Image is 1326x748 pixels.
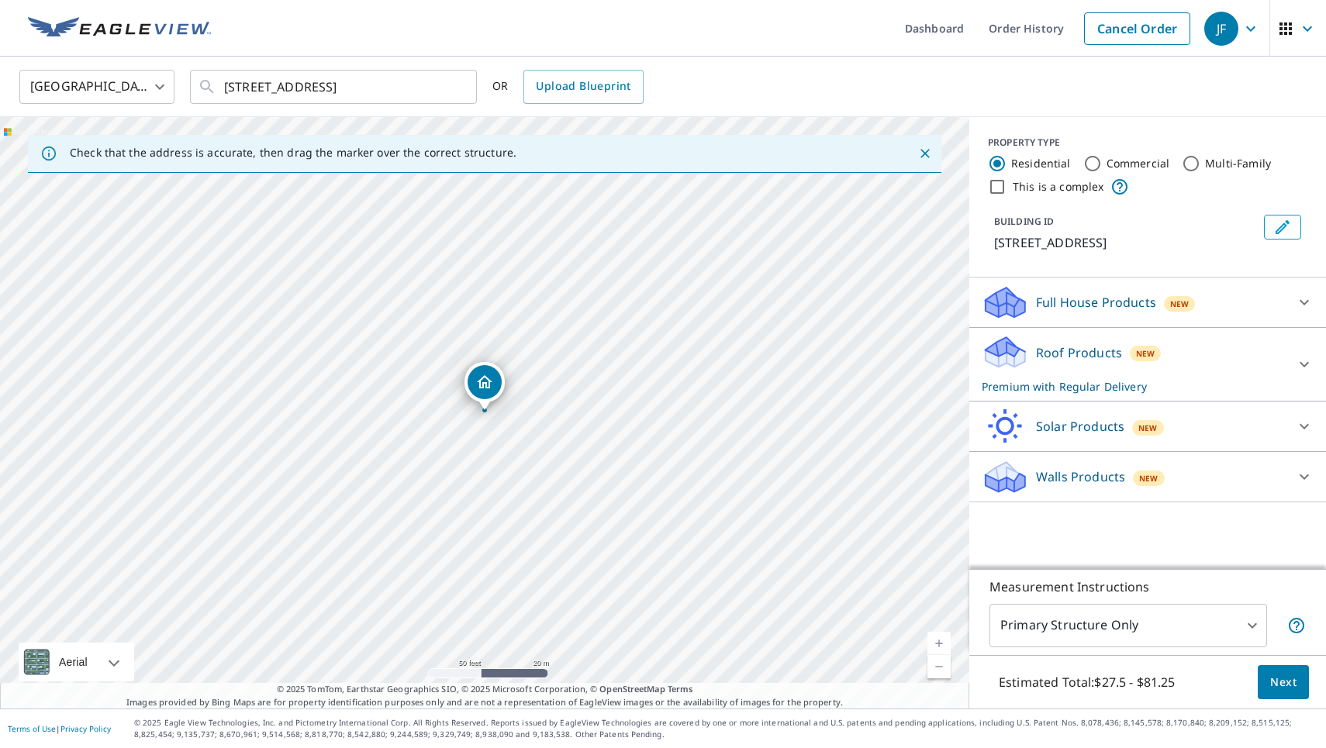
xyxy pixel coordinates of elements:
[8,724,111,733] p: |
[1013,179,1104,195] label: This is a complex
[19,643,134,681] div: Aerial
[1270,673,1297,692] span: Next
[464,362,505,410] div: Dropped pin, building 1, Residential property, 2826 Dragonfly Ct Castle Rock, CO 80109
[224,65,445,109] input: Search by address or latitude-longitude
[70,146,516,160] p: Check that the address is accurate, then drag the marker over the correct structure.
[1204,12,1238,46] div: JF
[1036,343,1122,362] p: Roof Products
[1258,665,1309,700] button: Next
[523,70,643,104] a: Upload Blueprint
[982,408,1314,445] div: Solar ProductsNew
[19,65,174,109] div: [GEOGRAPHIC_DATA]
[989,604,1267,647] div: Primary Structure Only
[599,683,665,695] a: OpenStreetMap
[1287,616,1306,635] span: Your report will include only the primary structure on the property. For example, a detached gara...
[1138,422,1157,434] span: New
[994,215,1054,228] p: BUILDING ID
[1036,467,1125,486] p: Walls Products
[927,655,951,678] a: Current Level 19, Zoom Out
[1107,156,1170,171] label: Commercial
[668,683,693,695] a: Terms
[60,723,111,734] a: Privacy Policy
[915,143,935,164] button: Close
[1011,156,1071,171] label: Residential
[54,643,92,681] div: Aerial
[1136,347,1155,360] span: New
[277,683,693,696] span: © 2025 TomTom, Earthstar Geographics SIO, © 2025 Microsoft Corporation, ©
[1036,293,1156,312] p: Full House Products
[1205,156,1271,171] label: Multi-Family
[1170,298,1189,310] span: New
[982,458,1314,495] div: Walls ProductsNew
[982,284,1314,321] div: Full House ProductsNew
[986,665,1188,699] p: Estimated Total: $27.5 - $81.25
[28,17,211,40] img: EV Logo
[982,378,1286,395] p: Premium with Regular Delivery
[1264,215,1301,240] button: Edit building 1
[536,77,630,96] span: Upload Blueprint
[1139,472,1158,484] span: New
[994,233,1258,252] p: [STREET_ADDRESS]
[134,717,1318,740] p: © 2025 Eagle View Technologies, Inc. and Pictometry International Corp. All Rights Reserved. Repo...
[492,70,644,104] div: OR
[989,577,1306,596] p: Measurement Instructions
[1084,12,1190,45] a: Cancel Order
[1036,417,1124,436] p: Solar Products
[927,632,951,655] a: Current Level 19, Zoom In
[8,723,56,734] a: Terms of Use
[982,334,1314,395] div: Roof ProductsNewPremium with Regular Delivery
[988,136,1307,150] div: PROPERTY TYPE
